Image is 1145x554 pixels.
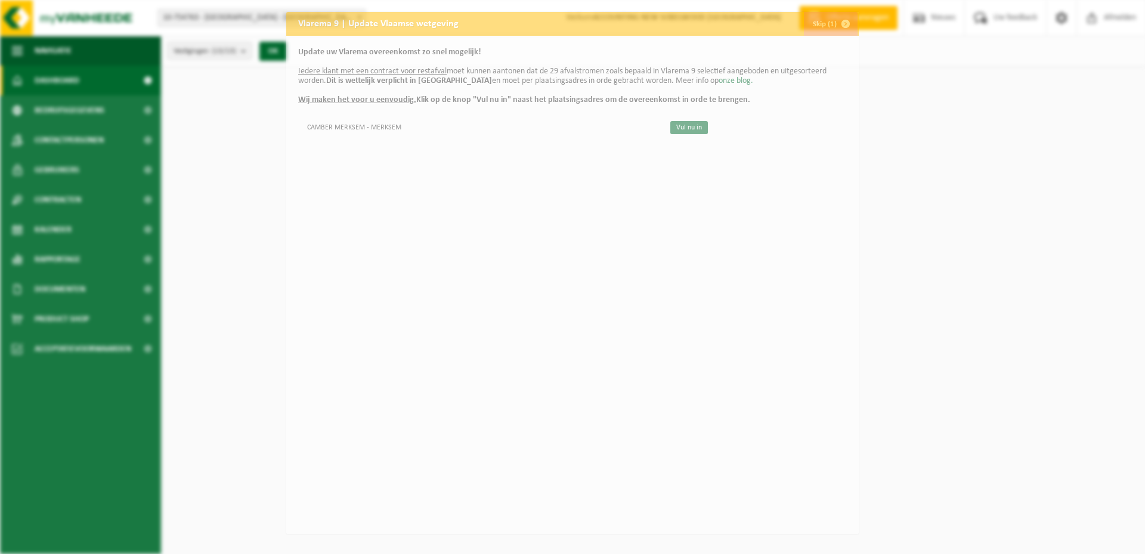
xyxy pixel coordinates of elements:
h2: Vlarema 9 | Update Vlaamse wetgeving [286,12,471,35]
b: Update uw Vlarema overeenkomst zo snel mogelijk! [298,48,481,57]
a: onze blog. [719,76,753,85]
u: Iedere klant met een contract voor restafval [298,67,447,76]
b: Dit is wettelijk verplicht in [GEOGRAPHIC_DATA] [326,76,492,85]
td: CAMBER MERKSEM - MERKSEM [298,117,660,137]
u: Wij maken het voor u eenvoudig. [298,95,416,104]
button: Skip (1) [803,12,858,36]
p: moet kunnen aantonen dat de 29 afvalstromen zoals bepaald in Vlarema 9 selectief aangeboden en ui... [298,48,847,105]
a: Vul nu in [670,121,708,134]
b: Klik op de knop "Vul nu in" naast het plaatsingsadres om de overeenkomst in orde te brengen. [298,95,750,104]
